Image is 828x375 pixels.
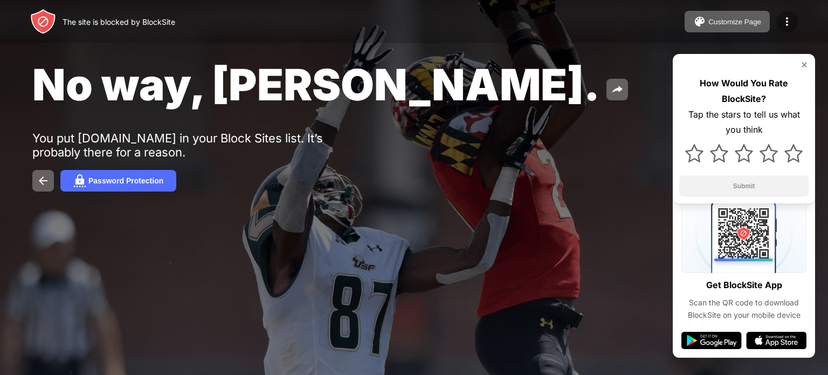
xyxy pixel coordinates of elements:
button: Submit [679,175,809,197]
img: back.svg [37,174,50,187]
img: star.svg [735,144,753,162]
div: You put [DOMAIN_NAME] in your Block Sites list. It’s probably there for a reason. [32,131,365,159]
div: The site is blocked by BlockSite [63,17,175,26]
button: Customize Page [685,11,770,32]
img: password.svg [73,174,86,187]
div: How Would You Rate BlockSite? [679,76,809,107]
img: star.svg [760,144,778,162]
img: share.svg [611,83,624,96]
img: star.svg [710,144,728,162]
div: Customize Page [708,18,761,26]
img: google-play.svg [681,332,742,349]
img: menu-icon.svg [781,15,793,28]
button: Password Protection [60,170,176,192]
img: rate-us-close.svg [800,60,809,69]
div: Scan the QR code to download BlockSite on your mobile device [681,297,806,321]
img: pallet.svg [693,15,706,28]
img: star.svg [685,144,703,162]
div: Password Protection [88,176,163,185]
img: header-logo.svg [30,9,56,35]
img: star.svg [784,144,803,162]
span: No way, [PERSON_NAME]. [32,58,600,111]
img: app-store.svg [746,332,806,349]
div: Get BlockSite App [706,277,782,293]
div: Tap the stars to tell us what you think [679,107,809,138]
